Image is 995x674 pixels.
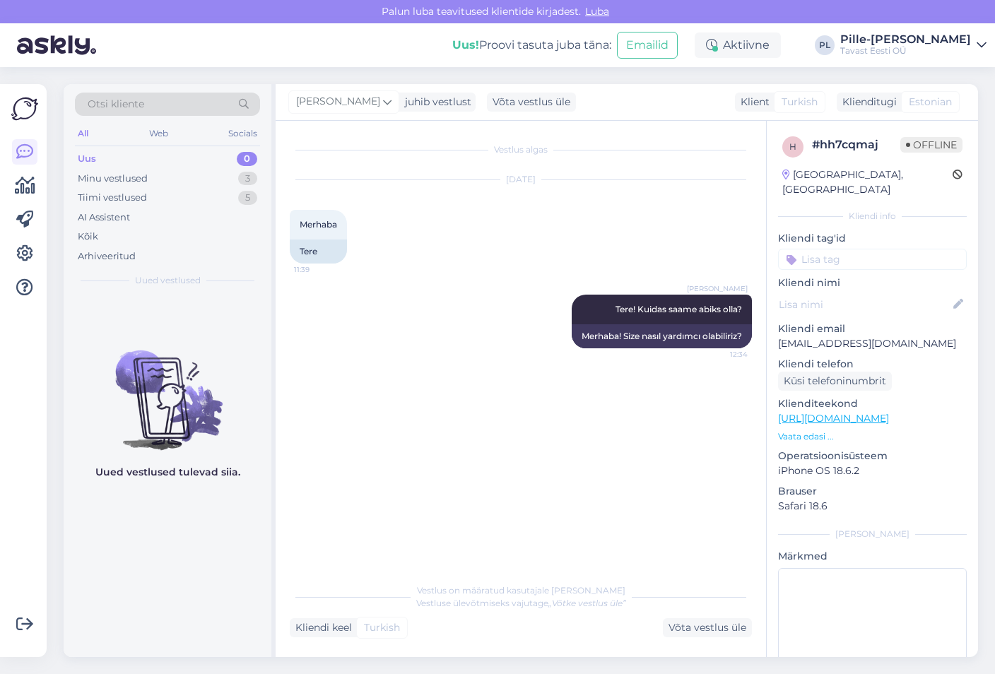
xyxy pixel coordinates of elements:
[778,549,967,564] p: Märkmed
[778,210,967,223] div: Kliendi info
[778,249,967,270] input: Lisa tag
[487,93,576,112] div: Võta vestlus üle
[238,172,257,186] div: 3
[290,173,752,186] div: [DATE]
[840,45,971,57] div: Tavast Eesti OÜ
[78,230,98,244] div: Kõik
[399,95,471,110] div: juhib vestlust
[146,124,171,143] div: Web
[78,172,148,186] div: Minu vestlused
[617,32,678,59] button: Emailid
[300,219,337,230] span: Merhaba
[78,191,147,205] div: Tiimi vestlused
[789,141,796,152] span: h
[695,32,781,58] div: Aktiivne
[815,35,835,55] div: PL
[364,620,400,635] span: Turkish
[78,152,96,166] div: Uus
[909,95,952,110] span: Estonian
[778,412,889,425] a: [URL][DOMAIN_NAME]
[616,304,742,314] span: Tere! Kuidas saame abiks olla?
[548,598,626,608] i: „Võtke vestlus üle”
[88,97,144,112] span: Otsi kliente
[778,484,967,499] p: Brauser
[778,231,967,246] p: Kliendi tag'id
[11,95,38,122] img: Askly Logo
[64,325,271,452] img: No chats
[417,585,625,596] span: Vestlus on määratud kasutajale [PERSON_NAME]
[452,38,479,52] b: Uus!
[778,499,967,514] p: Safari 18.6
[782,167,953,197] div: [GEOGRAPHIC_DATA], [GEOGRAPHIC_DATA]
[778,396,967,411] p: Klienditeekond
[840,34,987,57] a: Pille-[PERSON_NAME]Tavast Eesti OÜ
[296,94,380,110] span: [PERSON_NAME]
[95,465,240,480] p: Uued vestlused tulevad siia.
[452,37,611,54] div: Proovi tasuta juba täna:
[290,620,352,635] div: Kliendi keel
[290,240,347,264] div: Tere
[572,324,752,348] div: Merhaba! Size nasıl yardımcı olabiliriz?
[778,372,892,391] div: Küsi telefoninumbrit
[779,297,950,312] input: Lisa nimi
[778,430,967,443] p: Vaata edasi ...
[840,34,971,45] div: Pille-[PERSON_NAME]
[735,95,770,110] div: Klient
[78,211,130,225] div: AI Assistent
[778,321,967,336] p: Kliendi email
[778,276,967,290] p: Kliendi nimi
[900,137,962,153] span: Offline
[782,95,818,110] span: Turkish
[812,136,900,153] div: # hh7cqmaj
[778,336,967,351] p: [EMAIL_ADDRESS][DOMAIN_NAME]
[135,274,201,287] span: Uued vestlused
[695,349,748,360] span: 12:34
[238,191,257,205] div: 5
[225,124,260,143] div: Socials
[663,618,752,637] div: Võta vestlus üle
[778,463,967,478] p: iPhone OS 18.6.2
[778,528,967,540] div: [PERSON_NAME]
[294,264,347,275] span: 11:39
[75,124,91,143] div: All
[778,449,967,463] p: Operatsioonisüsteem
[581,5,613,18] span: Luba
[837,95,897,110] div: Klienditugi
[687,283,748,294] span: [PERSON_NAME]
[290,143,752,156] div: Vestlus algas
[237,152,257,166] div: 0
[78,249,136,264] div: Arhiveeritud
[416,598,626,608] span: Vestluse ülevõtmiseks vajutage
[778,357,967,372] p: Kliendi telefon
